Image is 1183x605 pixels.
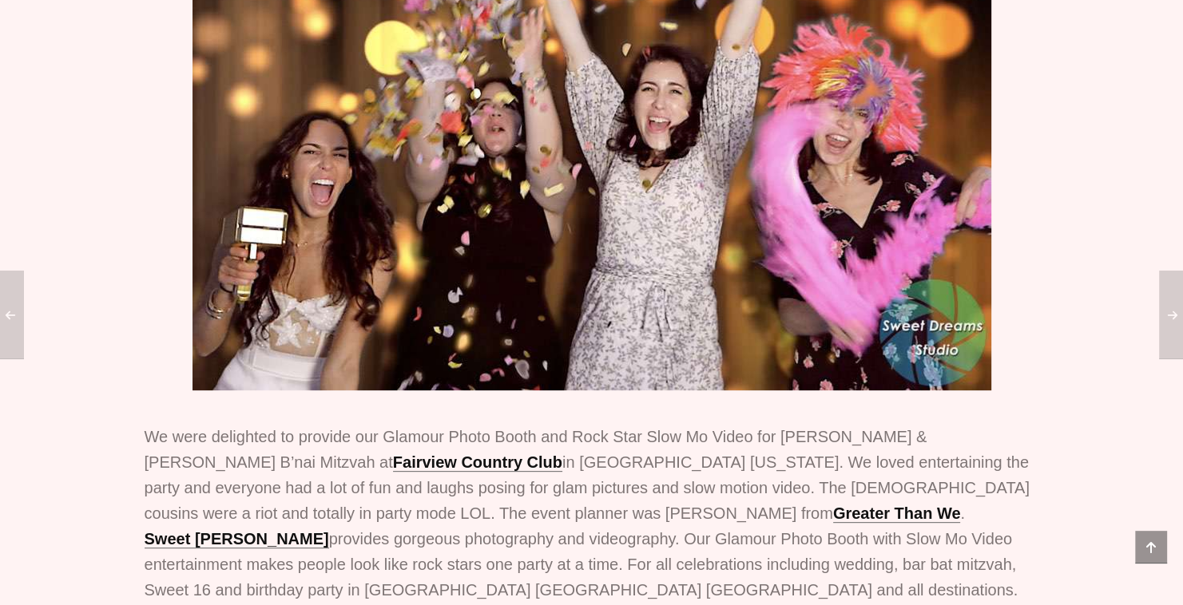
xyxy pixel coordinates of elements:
[145,530,329,548] a: Sweet [PERSON_NAME]
[393,453,562,472] a: Fairview Country Club
[145,530,329,548] strong: Sweet [PERSON_NAME]
[393,453,562,471] strong: Fairview Country Club
[833,504,961,523] a: Greater Than We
